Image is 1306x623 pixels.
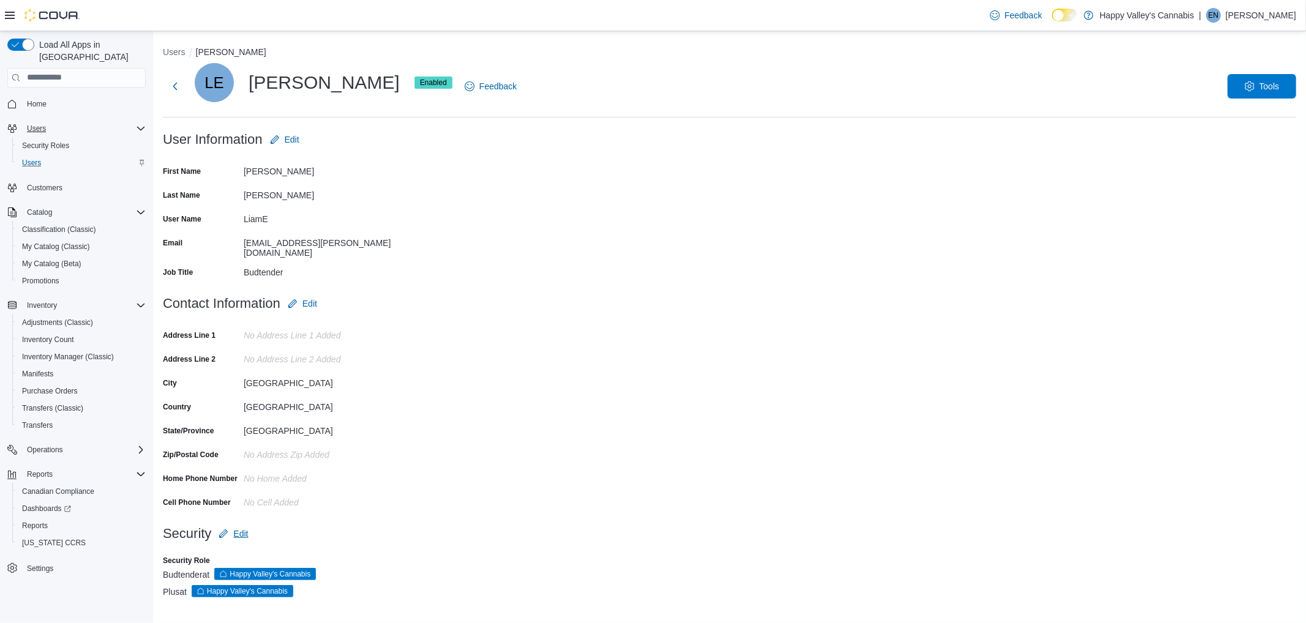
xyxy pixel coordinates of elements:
button: Next [163,74,187,99]
div: Budtender at [163,568,1296,580]
span: Customers [22,180,146,195]
label: Address Line 2 [163,354,216,364]
button: Promotions [12,272,151,289]
a: Promotions [17,274,64,288]
span: Reports [22,521,48,531]
button: Purchase Orders [12,382,151,400]
label: Last Name [163,190,200,200]
a: Canadian Compliance [17,484,99,499]
button: Settings [2,559,151,576]
span: Transfers (Classic) [17,401,146,416]
span: Operations [22,442,146,457]
span: Feedback [1005,9,1042,21]
div: No Address Line 1 added [244,326,408,340]
a: Transfers (Classic) [17,401,88,416]
a: Inventory Manager (Classic) [17,349,119,364]
span: Settings [27,564,53,573]
a: Reports [17,518,53,533]
span: Reports [17,518,146,533]
span: Inventory Count [22,335,74,345]
label: City [163,378,177,388]
div: [GEOGRAPHIC_DATA] [244,397,408,412]
label: Address Line 1 [163,330,216,340]
span: My Catalog (Classic) [17,239,146,254]
span: Users [22,158,41,168]
a: Transfers [17,418,58,433]
span: Users [17,155,146,170]
label: Email [163,238,182,248]
button: [US_STATE] CCRS [12,534,151,551]
span: Enabled [420,77,447,88]
button: Canadian Compliance [12,483,151,500]
label: User Name [163,214,201,224]
span: Classification (Classic) [22,225,96,234]
span: My Catalog (Classic) [22,242,90,252]
span: Purchase Orders [22,386,78,396]
a: My Catalog (Classic) [17,239,95,254]
span: Reports [27,469,53,479]
span: Happy Valley's Cannabis [192,585,293,597]
a: Feedback [460,74,522,99]
span: Happy Valley's Cannabis [214,568,316,580]
span: Happy Valley's Cannabis [230,569,310,580]
a: Users [17,155,46,170]
span: Adjustments (Classic) [22,318,93,327]
span: Classification (Classic) [17,222,146,237]
span: Operations [27,445,63,455]
label: Job Title [163,267,193,277]
button: Reports [2,466,151,483]
span: Canadian Compliance [22,487,94,496]
div: Liam Empson [195,63,234,102]
a: Classification (Classic) [17,222,101,237]
a: Dashboards [12,500,151,517]
div: [PERSON_NAME] [244,162,408,176]
span: My Catalog (Beta) [17,256,146,271]
span: Inventory Manager (Classic) [17,349,146,364]
span: Security Roles [17,138,146,153]
button: Operations [22,442,68,457]
label: First Name [163,166,201,176]
span: Adjustments (Classic) [17,315,146,330]
div: No Cell added [244,493,408,507]
p: | [1199,8,1201,23]
span: Feedback [479,80,517,92]
button: Inventory [22,298,62,313]
span: Settings [22,560,146,575]
a: Purchase Orders [17,384,83,398]
span: Catalog [27,207,52,217]
span: Dashboards [22,504,71,513]
span: Inventory [22,298,146,313]
button: Users [12,154,151,171]
button: Inventory Count [12,331,151,348]
span: Dashboards [17,501,146,516]
img: Cova [24,9,80,21]
a: My Catalog (Beta) [17,256,86,271]
div: [PERSON_NAME] [195,63,452,102]
span: Transfers [17,418,146,433]
button: Inventory Manager (Classic) [12,348,151,365]
a: [US_STATE] CCRS [17,535,91,550]
nav: An example of EuiBreadcrumbs [163,46,1296,61]
button: Inventory [2,297,151,314]
a: Adjustments (Classic) [17,315,98,330]
button: My Catalog (Beta) [12,255,151,272]
button: Users [22,121,51,136]
div: LiamE [244,209,408,224]
button: Adjustments (Classic) [12,314,151,331]
button: Manifests [12,365,151,382]
span: Load All Apps in [GEOGRAPHIC_DATA] [34,39,146,63]
label: Country [163,402,191,412]
input: Dark Mode [1052,9,1078,21]
span: Home [27,99,47,109]
span: LE [205,63,223,102]
label: State/Province [163,426,214,436]
button: Catalog [22,205,57,220]
div: No Address Line 2 added [244,349,408,364]
span: Inventory [27,300,57,310]
span: Edit [233,528,248,540]
h3: Contact Information [163,296,280,311]
label: Security Role [163,556,210,565]
span: Edit [285,133,299,146]
span: Customers [27,183,62,193]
